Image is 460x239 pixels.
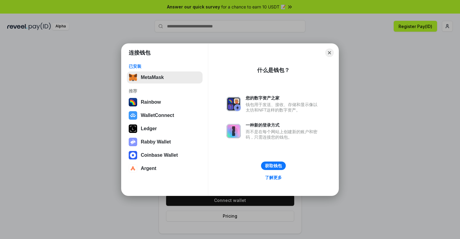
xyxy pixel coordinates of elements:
div: Argent [141,166,156,171]
img: svg+xml,%3Csvg%20xmlns%3D%22http%3A%2F%2Fwww.w3.org%2F2000%2Fsvg%22%20width%3D%2228%22%20height%3... [129,124,137,133]
img: svg+xml,%3Csvg%20width%3D%22120%22%20height%3D%22120%22%20viewBox%3D%220%200%20120%20120%22%20fil... [129,98,137,106]
div: 钱包用于发送、接收、存储和显示像以太坊和NFT这样的数字资产。 [246,102,320,113]
button: 获取钱包 [261,162,286,170]
button: WalletConnect [127,109,203,121]
button: Ledger [127,123,203,135]
div: WalletConnect [141,113,174,118]
a: 了解更多 [261,174,285,181]
div: Ledger [141,126,157,131]
img: svg+xml,%3Csvg%20xmlns%3D%22http%3A%2F%2Fwww.w3.org%2F2000%2Fsvg%22%20fill%3D%22none%22%20viewBox... [226,124,241,138]
img: svg+xml,%3Csvg%20width%3D%2228%22%20height%3D%2228%22%20viewBox%3D%220%200%2028%2028%22%20fill%3D... [129,111,137,120]
div: MetaMask [141,75,164,80]
div: 了解更多 [265,175,282,180]
div: 而不是在每个网站上创建新的账户和密码，只需连接您的钱包。 [246,129,320,140]
img: svg+xml,%3Csvg%20width%3D%2228%22%20height%3D%2228%22%20viewBox%3D%220%200%2028%2028%22%20fill%3D... [129,164,137,173]
div: Rainbow [141,99,161,105]
div: Coinbase Wallet [141,153,178,158]
div: 已安装 [129,64,201,69]
img: svg+xml,%3Csvg%20width%3D%2228%22%20height%3D%2228%22%20viewBox%3D%220%200%2028%2028%22%20fill%3D... [129,151,137,159]
button: MetaMask [127,71,203,83]
button: Close [325,49,334,57]
button: Argent [127,162,203,175]
img: svg+xml,%3Csvg%20xmlns%3D%22http%3A%2F%2Fwww.w3.org%2F2000%2Fsvg%22%20fill%3D%22none%22%20viewBox... [226,97,241,111]
div: 什么是钱包？ [257,67,290,74]
div: 推荐 [129,88,201,94]
h1: 连接钱包 [129,49,150,56]
img: svg+xml,%3Csvg%20xmlns%3D%22http%3A%2F%2Fwww.w3.org%2F2000%2Fsvg%22%20fill%3D%22none%22%20viewBox... [129,138,137,146]
div: 一种新的登录方式 [246,122,320,128]
div: Rabby Wallet [141,139,171,145]
div: 获取钱包 [265,163,282,168]
div: 您的数字资产之家 [246,95,320,101]
img: svg+xml,%3Csvg%20fill%3D%22none%22%20height%3D%2233%22%20viewBox%3D%220%200%2035%2033%22%20width%... [129,73,137,82]
button: Rabby Wallet [127,136,203,148]
button: Rainbow [127,96,203,108]
button: Coinbase Wallet [127,149,203,161]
